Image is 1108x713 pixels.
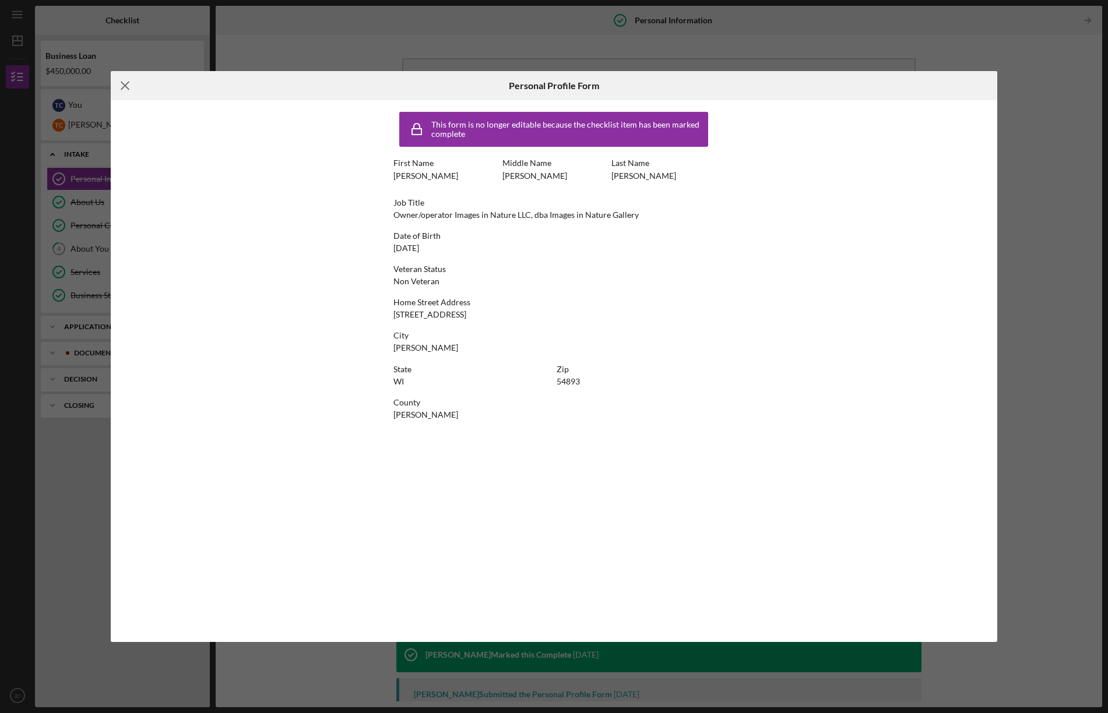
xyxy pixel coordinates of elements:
[557,377,580,386] div: 54893
[393,310,466,319] div: [STREET_ADDRESS]
[557,365,714,374] div: Zip
[393,298,714,307] div: Home Street Address
[393,365,551,374] div: State
[393,277,439,286] div: Non Veteran
[393,264,714,274] div: Veteran Status
[393,343,458,352] div: [PERSON_NAME]
[393,377,404,386] div: WI
[393,158,497,168] div: First Name
[393,210,639,220] div: Owner/operator Images in Nature LLC, dba Images in Nature Gallery
[509,80,599,91] h6: Personal Profile Form
[502,171,567,181] div: [PERSON_NAME]
[393,410,458,419] div: [PERSON_NAME]
[393,398,714,407] div: County
[393,231,714,241] div: Date of Birth
[431,120,705,139] div: This form is no longer editable because the checklist item has been marked complete
[393,331,714,340] div: City
[611,158,715,168] div: Last Name
[393,243,419,253] div: [DATE]
[393,198,714,207] div: Job Title
[393,171,458,181] div: [PERSON_NAME]
[611,171,676,181] div: [PERSON_NAME]
[502,158,606,168] div: Middle Name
